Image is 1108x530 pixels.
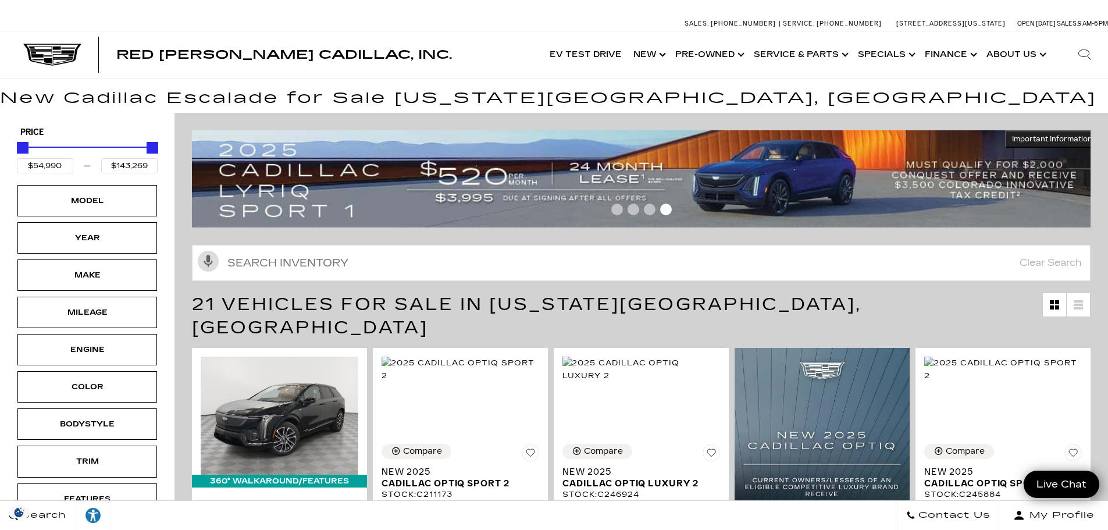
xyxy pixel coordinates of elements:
[1064,444,1082,466] button: Save Vehicle
[946,446,985,457] div: Compare
[783,20,815,27] span: Service:
[101,158,158,173] input: Maximum
[703,444,720,466] button: Save Vehicle
[919,31,981,78] a: Finance
[897,501,1000,530] a: Contact Us
[779,20,885,27] a: Service: [PHONE_NUMBER]
[17,185,157,216] div: ModelModel
[1057,20,1078,27] span: Sales:
[382,489,539,500] div: Stock : C211173
[17,158,73,173] input: Minimum
[192,294,861,338] span: 21 Vehicles for Sale in [US_STATE][GEOGRAPHIC_DATA], [GEOGRAPHIC_DATA]
[58,455,116,468] div: Trim
[660,204,672,215] span: Go to slide 4
[896,20,1006,27] a: [STREET_ADDRESS][US_STATE]
[76,507,111,524] div: Explore your accessibility options
[544,31,628,78] a: EV Test Drive
[17,334,157,365] div: EngineEngine
[382,466,539,489] a: New 2025Cadillac OPTIQ Sport 2
[17,138,158,173] div: Price
[852,31,919,78] a: Specials
[1012,134,1092,144] span: Important Information
[23,44,81,66] img: Cadillac Dark Logo with Cadillac White Text
[58,418,116,431] div: Bodystyle
[58,343,116,356] div: Engine
[924,466,1082,489] a: New 2025Cadillac OPTIQ Sport 2
[192,475,367,488] div: 360° WalkAround/Features
[1043,293,1066,316] a: Grid View
[562,478,711,489] span: Cadillac OPTIQ Luxury 2
[58,306,116,319] div: Mileage
[1031,478,1092,491] span: Live Chat
[562,357,720,382] img: 2025 Cadillac OPTIQ Luxury 2
[711,20,776,27] span: [PHONE_NUMBER]
[116,49,452,61] a: Red [PERSON_NAME] Cadillac, Inc.
[1000,501,1108,530] button: Open user profile menu
[17,483,157,515] div: FeaturesFeatures
[58,232,116,244] div: Year
[1017,20,1056,27] span: Open [DATE]
[17,259,157,291] div: MakeMake
[58,269,116,282] div: Make
[685,20,709,27] span: Sales:
[562,466,720,489] a: New 2025Cadillac OPTIQ Luxury 2
[18,507,66,524] span: Search
[58,194,116,207] div: Model
[17,446,157,477] div: TrimTrim
[817,20,882,27] span: [PHONE_NUMBER]
[924,489,1082,500] div: Stock : C245884
[584,446,623,457] div: Compare
[628,204,639,215] span: Go to slide 2
[17,371,157,403] div: ColorColor
[382,466,530,478] span: New 2025
[924,478,1073,489] span: Cadillac OPTIQ Sport 2
[17,142,28,154] div: Minimum Price
[17,408,157,440] div: BodystyleBodystyle
[1078,20,1108,27] span: 9 AM-6 PM
[1005,130,1099,148] button: Important Information
[116,48,452,62] span: Red [PERSON_NAME] Cadillac, Inc.
[915,507,991,524] span: Contact Us
[382,357,539,382] img: 2025 Cadillac OPTIQ Sport 2
[147,142,158,154] div: Maximum Price
[20,127,154,138] h5: Price
[58,493,116,506] div: Features
[382,478,530,489] span: Cadillac OPTIQ Sport 2
[1025,507,1095,524] span: My Profile
[981,31,1050,78] a: About Us
[201,357,358,475] img: 2025 Cadillac OPTIQ Sport 1
[562,444,632,459] button: Compare Vehicle
[522,444,539,466] button: Save Vehicle
[562,466,711,478] span: New 2025
[76,501,111,530] a: Explore your accessibility options
[628,31,669,78] a: New
[1024,471,1099,498] a: Live Chat
[382,444,451,459] button: Compare Vehicle
[58,380,116,393] div: Color
[17,222,157,254] div: YearYear
[1061,31,1108,78] div: Search
[669,31,748,78] a: Pre-Owned
[924,444,994,459] button: Compare Vehicle
[192,130,1099,227] img: 2508-August-FOM-LYRIQ-Lease9
[611,204,623,215] span: Go to slide 1
[6,506,33,518] section: Click to Open Cookie Consent Modal
[192,245,1091,281] input: Search Inventory
[198,251,219,272] svg: Click to toggle on voice search
[6,506,33,518] img: Opt-Out Icon
[17,297,157,328] div: MileageMileage
[403,446,442,457] div: Compare
[644,204,655,215] span: Go to slide 3
[562,489,720,500] div: Stock : C246924
[924,466,1073,478] span: New 2025
[685,20,779,27] a: Sales: [PHONE_NUMBER]
[748,31,852,78] a: Service & Parts
[924,357,1082,382] img: 2025 Cadillac OPTIQ Sport 2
